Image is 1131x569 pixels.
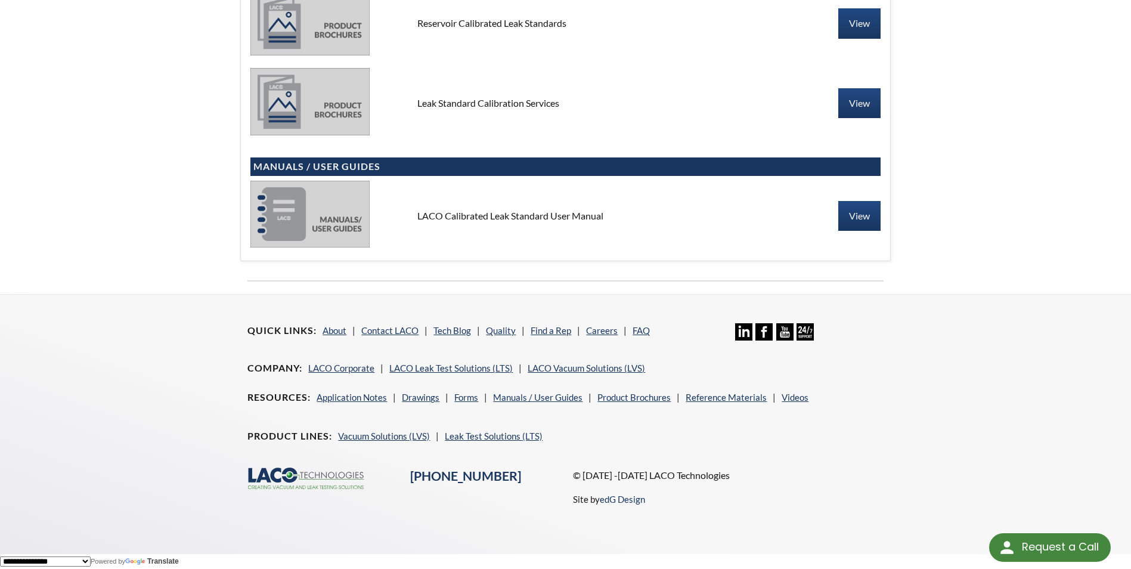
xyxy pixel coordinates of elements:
[633,325,650,336] a: FAQ
[573,492,645,506] p: Site by
[493,392,582,403] a: Manuals / User Guides
[361,325,419,336] a: Contact LACO
[125,557,179,565] a: Translate
[838,88,881,118] a: View
[838,8,881,38] a: View
[408,97,723,110] div: Leak Standard Calibration Services
[531,325,571,336] a: Find a Rep
[247,324,317,337] h4: Quick Links
[782,392,808,403] a: Videos
[1022,533,1099,561] div: Request a Call
[528,363,645,373] a: LACO Vacuum Solutions (LVS)
[247,430,332,443] h4: Product Lines
[247,362,302,375] h4: Company
[997,538,1017,557] img: round button
[600,494,645,505] a: edG Design
[250,68,370,135] img: product_brochures-81b49242bb8394b31c113ade466a77c846893fb1009a796a1a03a1a1c57cbc37.jpg
[686,392,767,403] a: Reference Materials
[573,468,884,483] p: © [DATE] -[DATE] LACO Technologies
[125,558,147,566] img: Google Translate
[486,325,516,336] a: Quality
[247,391,311,404] h4: Resources
[797,323,814,341] img: 24/7 Support Icon
[402,392,439,403] a: Drawings
[308,363,374,373] a: LACO Corporate
[250,181,370,248] img: manuals-58eb83dcffeb6bffe51ad23c0c0dc674bfe46cf1c3d14eaecd86c55f24363f1d.jpg
[586,325,618,336] a: Careers
[253,160,877,173] h4: Manuals / User Guides
[433,325,471,336] a: Tech Blog
[408,209,723,222] div: LACO Calibrated Leak Standard User Manual
[797,332,814,342] a: 24/7 Support
[989,533,1111,562] div: Request a Call
[445,431,543,441] a: Leak Test Solutions (LTS)
[838,201,881,231] a: View
[597,392,671,403] a: Product Brochures
[410,468,521,484] a: [PHONE_NUMBER]
[317,392,387,403] a: Application Notes
[408,17,723,30] div: Reservoir Calibrated Leak Standards
[454,392,478,403] a: Forms
[389,363,513,373] a: LACO Leak Test Solutions (LTS)
[323,325,346,336] a: About
[338,431,430,441] a: Vacuum Solutions (LVS)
